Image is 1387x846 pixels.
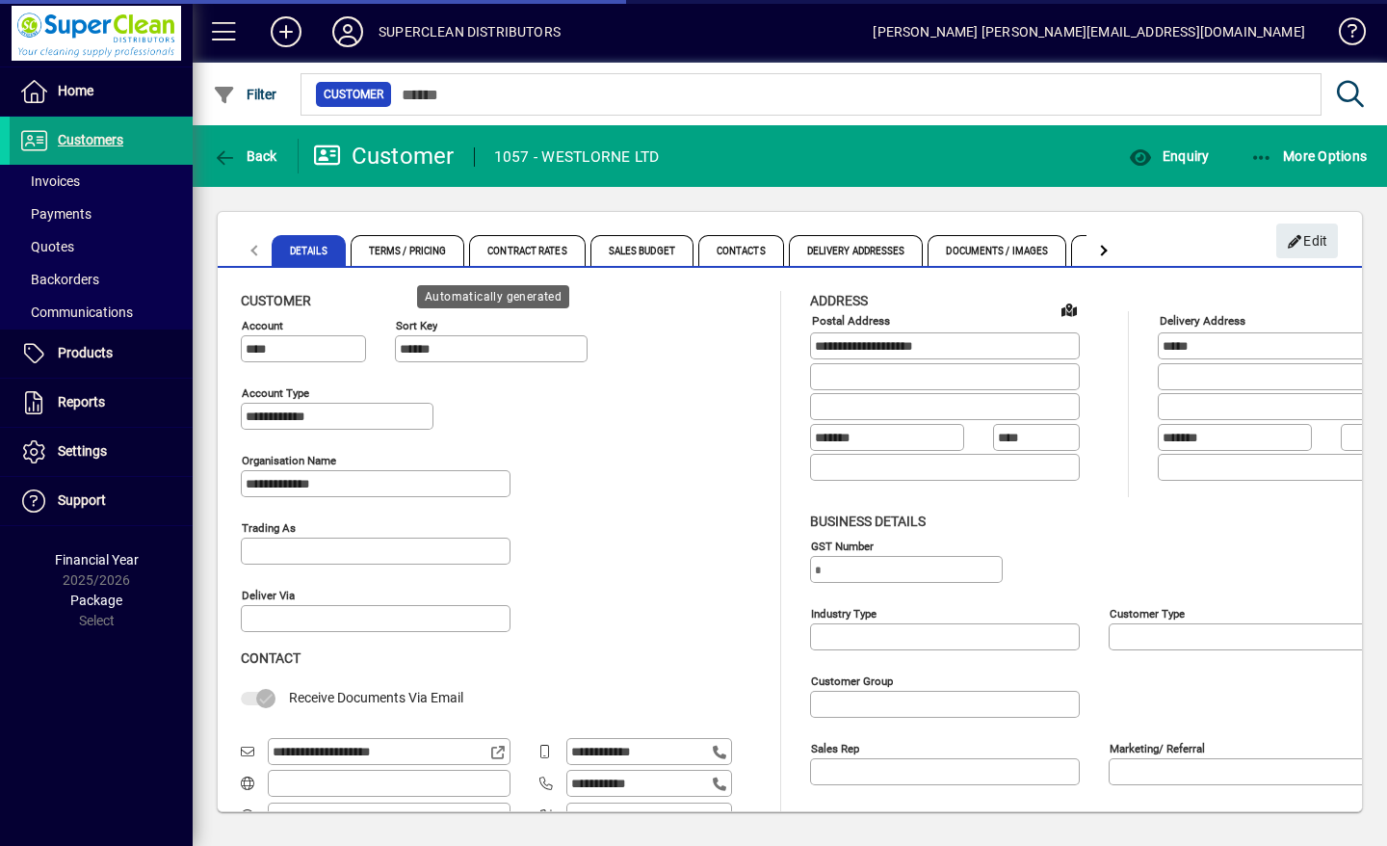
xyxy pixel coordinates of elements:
[811,741,859,754] mat-label: Sales rep
[698,235,784,266] span: Contacts
[1129,148,1209,164] span: Enquiry
[590,235,693,266] span: Sales Budget
[242,454,336,467] mat-label: Organisation name
[58,132,123,147] span: Customers
[494,142,660,172] div: 1057 - WESTLORNE LTD
[873,16,1305,47] div: [PERSON_NAME] [PERSON_NAME][EMAIL_ADDRESS][DOMAIN_NAME]
[242,521,296,535] mat-label: Trading as
[811,606,877,620] mat-label: Industry type
[242,386,309,400] mat-label: Account Type
[10,379,193,427] a: Reports
[19,239,74,254] span: Quotes
[241,650,301,666] span: Contact
[811,808,853,822] mat-label: Manager
[255,14,317,49] button: Add
[70,593,122,608] span: Package
[55,552,139,568] span: Financial Year
[810,514,926,529] span: Business details
[1071,235,1179,266] span: Custom Fields
[324,85,383,104] span: Customer
[58,83,93,98] span: Home
[19,304,133,320] span: Communications
[379,16,561,47] div: SUPERCLEAN DISTRIBUTORS
[789,235,924,266] span: Delivery Addresses
[241,293,311,308] span: Customer
[10,263,193,296] a: Backorders
[928,235,1066,266] span: Documents / Images
[208,77,282,112] button: Filter
[213,87,277,102] span: Filter
[58,394,105,410] span: Reports
[242,319,283,332] mat-label: Account
[289,690,463,705] span: Receive Documents Via Email
[810,293,868,308] span: Address
[58,345,113,360] span: Products
[10,230,193,263] a: Quotes
[19,206,92,222] span: Payments
[10,477,193,525] a: Support
[193,139,299,173] app-page-header-button: Back
[10,330,193,378] a: Products
[58,492,106,508] span: Support
[1110,741,1205,754] mat-label: Marketing/ Referral
[10,67,193,116] a: Home
[1276,224,1338,258] button: Edit
[242,589,295,602] mat-label: Deliver via
[469,235,585,266] span: Contract Rates
[811,539,874,552] mat-label: GST Number
[1110,808,1143,822] mat-label: Region
[213,148,277,164] span: Back
[208,139,282,173] button: Back
[1324,4,1363,66] a: Knowledge Base
[313,141,455,172] div: Customer
[417,285,569,308] div: Automatically generated
[811,674,893,687] mat-label: Customer group
[1110,606,1185,620] mat-label: Customer type
[317,14,379,49] button: Profile
[10,198,193,230] a: Payments
[10,296,193,329] a: Communications
[19,173,80,189] span: Invoices
[272,235,346,266] span: Details
[58,443,107,459] span: Settings
[1054,294,1085,325] a: View on map
[19,272,99,287] span: Backorders
[1124,139,1214,173] button: Enquiry
[396,319,437,332] mat-label: Sort key
[1250,148,1368,164] span: More Options
[351,235,465,266] span: Terms / Pricing
[1287,225,1328,257] span: Edit
[10,165,193,198] a: Invoices
[1245,139,1373,173] button: More Options
[10,428,193,476] a: Settings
